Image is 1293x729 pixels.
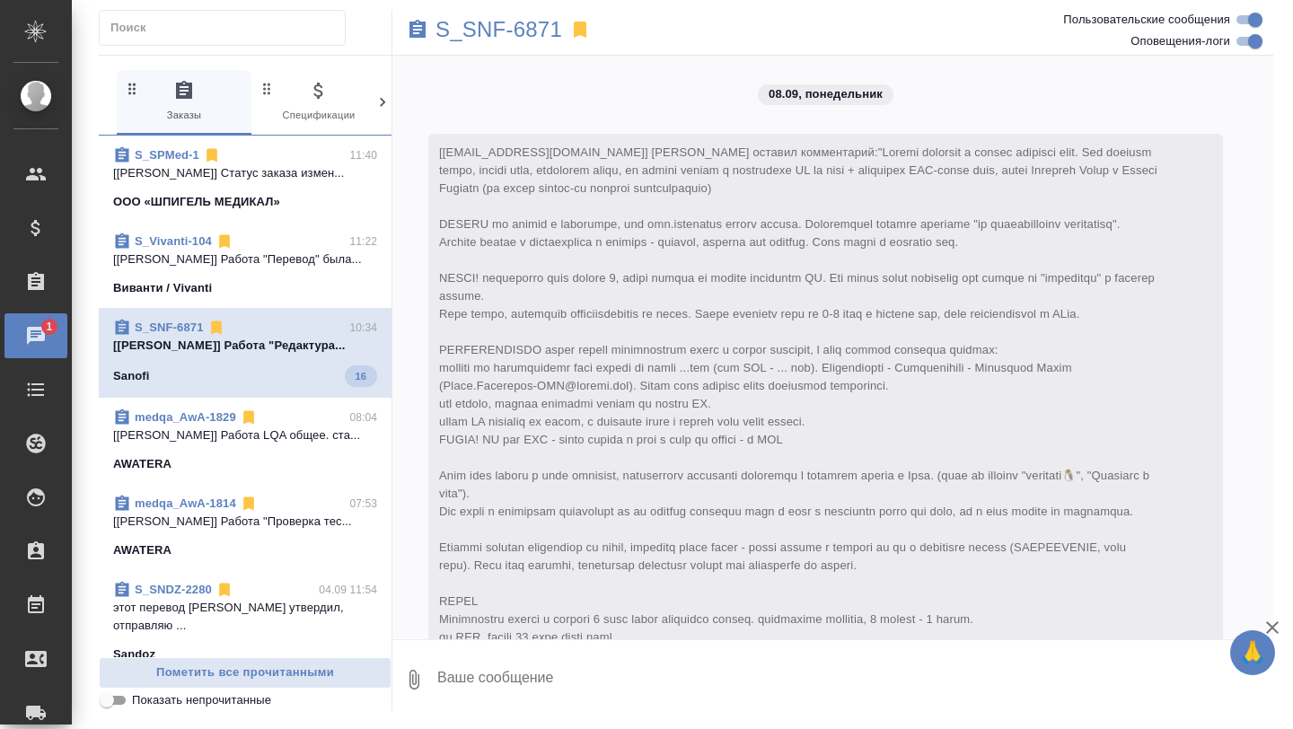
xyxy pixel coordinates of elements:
[349,146,377,164] p: 11:40
[349,319,377,337] p: 10:34
[203,146,221,164] svg: Отписаться
[1130,32,1230,50] span: Оповещения-логи
[240,495,258,513] svg: Отписаться
[113,455,172,473] p: AWATERA
[113,337,377,355] p: [[PERSON_NAME]] Работа "Редактура...
[135,496,236,510] a: medqa_AwA-1814
[109,663,382,683] span: Пометить все прочитанными
[1063,11,1230,29] span: Пользовательские сообщения
[240,408,258,426] svg: Отписаться
[135,148,199,162] a: S_SPMed-1
[135,321,204,334] a: S_SNF-6871
[113,250,377,268] p: [[PERSON_NAME]] Работа "Перевод" была...
[1230,630,1275,675] button: 🙏
[113,646,155,663] p: Sandoz
[259,80,379,124] span: Спецификации
[215,233,233,250] svg: Отписаться
[4,313,67,358] a: 1
[113,193,280,211] p: ООО «ШПИГЕЛЬ МЕДИКАЛ»
[135,583,212,596] a: S_SNDZ-2280
[99,222,391,308] div: S_Vivanti-10411:22[[PERSON_NAME]] Работа "Перевод" была...Виванти / Vivanti
[113,513,377,531] p: [[PERSON_NAME]] Работа "Проверка тес...
[124,80,141,97] svg: Зажми и перетащи, чтобы поменять порядок вкладок
[110,15,345,40] input: Поиск
[113,279,212,297] p: Виванти / Vivanti
[113,426,377,444] p: [[PERSON_NAME]] Работа LQA общее. ста...
[345,367,377,385] span: 16
[132,691,271,709] span: Показать непрочитанные
[113,164,377,182] p: [[PERSON_NAME]] Статус заказа измен...
[1237,634,1268,672] span: 🙏
[113,541,172,559] p: AWATERA
[99,398,391,484] div: medqa_AwA-182908:04[[PERSON_NAME]] Работа LQA общее. ста...AWATERA
[215,581,233,599] svg: Отписаться
[435,21,562,39] a: S_SNF-6871
[99,484,391,570] div: medqa_AwA-181407:53[[PERSON_NAME]] Работа "Проверка тес...AWATERA
[349,233,377,250] p: 11:22
[124,80,244,124] span: Заказы
[99,570,391,674] div: S_SNDZ-228004.09 11:54этот перевод [PERSON_NAME] утвердил, отправляю ...Sandoz
[99,657,391,689] button: Пометить все прочитанными
[35,318,63,336] span: 1
[99,136,391,222] div: S_SPMed-111:40[[PERSON_NAME]] Статус заказа измен...ООО «ШПИГЕЛЬ МЕДИКАЛ»
[319,581,377,599] p: 04.09 11:54
[349,408,377,426] p: 08:04
[207,319,225,337] svg: Отписаться
[259,80,276,97] svg: Зажми и перетащи, чтобы поменять порядок вкладок
[135,234,212,248] a: S_Vivanti-104
[769,85,883,103] p: 08.09, понедельник
[349,495,377,513] p: 07:53
[135,410,236,424] a: medqa_AwA-1829
[113,599,377,635] p: этот перевод [PERSON_NAME] утвердил, отправляю ...
[113,367,150,385] p: Sanofi
[99,308,391,398] div: S_SNF-687110:34[[PERSON_NAME]] Работа "Редактура...Sanofi16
